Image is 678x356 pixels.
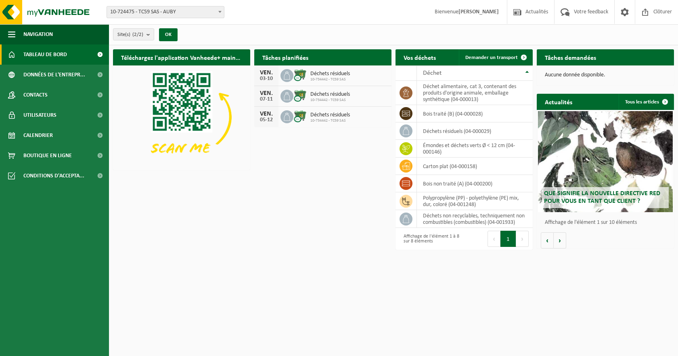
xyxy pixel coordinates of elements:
a: Demander un transport [459,49,532,65]
button: Vorige [541,232,554,249]
img: WB-0660-CU [293,109,307,123]
div: Affichage de l'élément 1 à 8 sur 8 éléments [400,230,460,248]
p: Aucune donnée disponible. [545,72,666,78]
span: Navigation [23,24,53,44]
span: Site(s) [117,29,143,41]
span: Demander un transport [465,55,518,60]
span: 10-734442 - TC59 SAS [310,77,350,82]
span: Que signifie la nouvelle directive RED pour vous en tant que client ? [544,190,660,204]
count: (2/2) [132,32,143,37]
div: 05-12 [258,117,274,123]
td: déchet alimentaire, cat 3, contenant des produits d'origine animale, emballage synthétique (04-00... [417,81,533,105]
td: bois traité (B) (04-000028) [417,105,533,122]
h2: Actualités [537,94,580,110]
td: déchets non recyclables, techniquement non combustibles (combustibles) (04-001933) [417,210,533,228]
td: polypropylène (PP) - polyethylène (PE) mix, dur, coloré (04-001248) [417,192,533,210]
span: Déchets résiduels [310,71,350,77]
a: Que signifie la nouvelle directive RED pour vous en tant que client ? [538,111,672,212]
span: Conditions d'accepta... [23,166,84,186]
img: Download de VHEPlus App [113,65,250,169]
h2: Tâches demandées [537,49,604,65]
td: bois non traité (A) (04-000200) [417,175,533,192]
span: Déchets résiduels [310,112,350,118]
span: Déchet [423,70,442,76]
img: WB-0660-CU [293,88,307,102]
div: 07-11 [258,97,274,102]
span: Déchets résiduels [310,91,350,98]
span: 10-734442 - TC59 SAS [310,98,350,103]
h2: Téléchargez l'application Vanheede+ maintenant! [113,49,250,65]
td: émondes et déchets verts Ø < 12 cm (04-000146) [417,140,533,158]
button: OK [159,28,178,41]
button: Site(s)(2/2) [113,28,154,40]
td: carton plat (04-000158) [417,158,533,175]
span: Utilisateurs [23,105,56,125]
div: VEN. [258,90,274,97]
h2: Vos déchets [395,49,444,65]
span: Contacts [23,85,48,105]
button: Previous [488,231,500,247]
span: Calendrier [23,125,53,145]
td: déchets résiduels (04-000029) [417,122,533,140]
div: VEN. [258,111,274,117]
img: WB-0660-CU [293,68,307,82]
button: 1 [500,231,516,247]
span: 10-734442 - TC59 SAS [310,118,350,123]
button: Volgende [554,232,566,249]
p: Affichage de l'élément 1 sur 10 éléments [545,220,670,225]
button: Next [516,231,529,247]
span: Données de l'entrepr... [23,65,85,85]
div: VEN. [258,70,274,76]
span: Tableau de bord [23,44,67,65]
span: 10-724475 - TC59 SAS - AUBY [107,6,224,18]
div: 03-10 [258,76,274,82]
span: Boutique en ligne [23,145,72,166]
strong: [PERSON_NAME] [458,9,499,15]
h2: Tâches planifiées [254,49,316,65]
a: Tous les articles [619,94,673,110]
